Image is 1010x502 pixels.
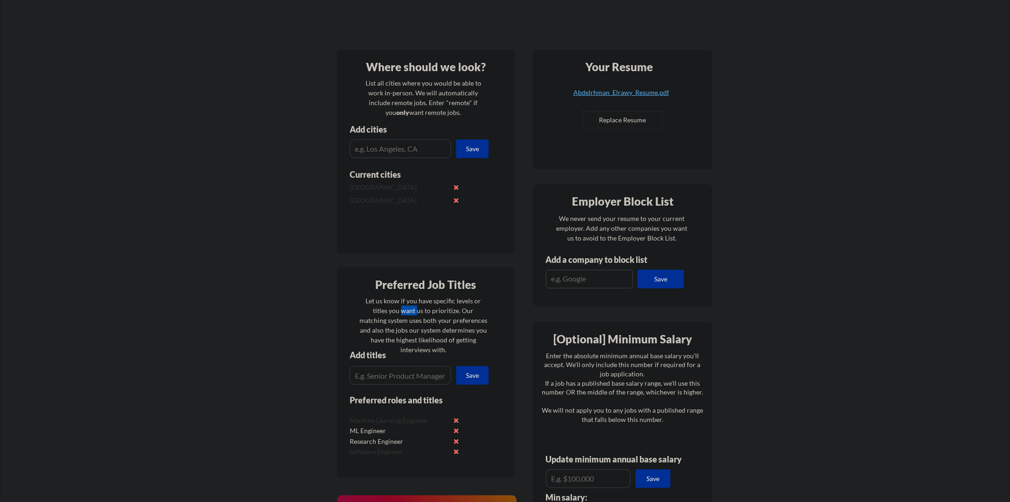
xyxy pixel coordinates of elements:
[350,351,481,359] div: Add titles
[545,455,685,463] div: Update minimum annual base salary
[566,89,677,104] a: Abdelrhman_Elrawy_Resume.pdf
[542,351,703,424] div: Enter the absolute minimum annual base salary you'll accept. We'll only include this number if re...
[350,396,476,404] div: Preferred roles and titles
[573,61,665,73] div: Your Resume
[545,255,662,264] div: Add a company to block list
[350,183,448,192] div: [GEOGRAPHIC_DATA]
[456,140,489,158] button: Save
[339,61,512,73] div: Where should we look?
[359,296,487,355] div: Let us know if you have specific levels or titles you want us to prioritize. Our matching system ...
[536,334,709,345] div: [Optional] Minimum Salary
[566,89,677,96] div: Abdelrhman_Elrawy_Resume.pdf
[350,196,448,205] div: [GEOGRAPHIC_DATA]
[350,437,448,446] div: Research Engineer
[537,196,710,207] div: Employer Block List
[350,170,478,179] div: Current cities
[350,447,448,456] div: Software Engineer
[350,125,491,134] div: Add cities
[339,279,512,290] div: Preferred Job Titles
[350,416,448,425] div: Machine Learning Engineer
[359,78,487,117] div: List all cities where you would be able to work in-person. We will automatically include remote j...
[397,108,410,116] strong: only
[350,366,451,385] input: E.g. Senior Product Manager
[556,214,688,243] div: We never send your resume to your current employer. Add any other companies you want us to avoid ...
[546,469,631,488] input: E.g. $100,000
[638,270,684,288] button: Save
[456,366,489,385] button: Save
[350,426,448,435] div: ML Engineer
[636,469,671,488] button: Save
[350,140,451,158] input: e.g. Los Angeles, CA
